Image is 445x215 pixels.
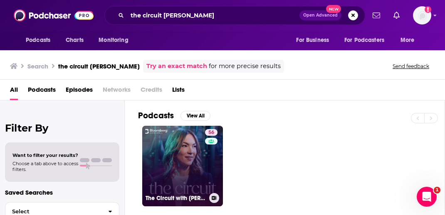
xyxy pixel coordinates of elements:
[339,32,396,48] button: open menu
[208,129,214,137] span: 56
[296,34,329,46] span: For Business
[390,63,432,70] button: Send feedback
[413,6,431,24] button: Show profile menu
[425,6,431,13] svg: Add a profile image
[146,195,206,202] h3: The Circuit with [PERSON_NAME]
[66,34,84,46] span: Charts
[5,122,119,134] h2: Filter By
[104,6,365,25] div: Search podcasts, credits, & more...
[12,161,78,172] span: Choose a tab above to access filters.
[5,209,101,214] span: Select
[326,5,341,13] span: New
[27,62,48,70] h3: Search
[395,32,425,48] button: open menu
[417,187,437,207] iframe: Intercom live chat
[180,111,210,121] button: View All
[413,6,431,24] img: User Profile
[20,32,61,48] button: open menu
[303,13,338,17] span: Open Advanced
[93,32,139,48] button: open menu
[290,32,339,48] button: open menu
[103,83,131,100] span: Networks
[10,83,18,100] a: All
[209,61,281,71] span: for more precise results
[344,34,384,46] span: For Podcasters
[14,7,94,23] img: Podchaser - Follow, Share and Rate Podcasts
[127,9,299,22] input: Search podcasts, credits, & more...
[142,126,223,206] a: 56The Circuit with [PERSON_NAME]
[205,129,218,136] a: 56
[390,8,403,22] a: Show notifications dropdown
[299,10,341,20] button: Open AdvancedNew
[28,83,56,100] a: Podcasts
[413,6,431,24] span: Logged in as rpearson
[369,8,383,22] a: Show notifications dropdown
[138,110,174,121] h2: Podcasts
[66,83,93,100] a: Episodes
[138,110,210,121] a: PodcastsView All
[146,61,207,71] a: Try an exact match
[400,34,415,46] span: More
[58,62,140,70] h3: the circuit [PERSON_NAME]
[26,34,50,46] span: Podcasts
[99,34,128,46] span: Monitoring
[141,83,162,100] span: Credits
[60,32,89,48] a: Charts
[434,187,440,193] span: 1
[12,152,78,158] span: Want to filter your results?
[5,188,119,196] p: Saved Searches
[172,83,185,100] a: Lists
